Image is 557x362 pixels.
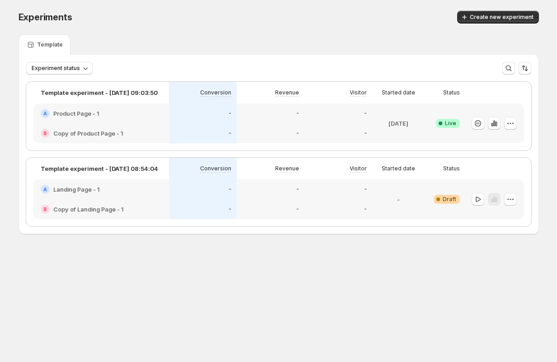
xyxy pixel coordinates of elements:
p: - [397,195,400,204]
button: Sort the results [519,62,531,75]
p: Revenue [275,89,299,96]
p: - [364,186,367,193]
span: Draft [443,196,456,203]
span: Create new experiment [470,14,534,21]
h2: Product Page - 1 [53,109,99,118]
h2: B [43,131,47,136]
span: Live [445,120,456,127]
p: - [296,110,299,117]
p: - [364,110,367,117]
p: Visitor [350,165,367,172]
p: - [229,130,231,137]
h2: Landing Page - 1 [53,185,100,194]
p: - [296,206,299,213]
p: Started date [382,165,415,172]
p: Template [37,41,63,48]
button: Create new experiment [457,11,539,24]
h2: Copy of Product Page - 1 [53,129,123,138]
p: - [364,130,367,137]
p: Visitor [350,89,367,96]
p: Template experiment - [DATE] 09:03:50 [41,88,158,97]
p: Template experiment - [DATE] 08:54:04 [41,164,158,173]
p: - [229,186,231,193]
h2: Copy of Landing Page - 1 [53,205,124,214]
p: - [229,206,231,213]
p: - [296,186,299,193]
p: - [296,130,299,137]
p: Conversion [200,165,231,172]
p: Conversion [200,89,231,96]
span: Experiments [19,12,72,23]
h2: A [43,187,47,192]
p: Status [443,89,460,96]
p: - [229,110,231,117]
p: Status [443,165,460,172]
p: [DATE] [388,119,408,128]
p: Started date [382,89,415,96]
p: Revenue [275,165,299,172]
h2: A [43,111,47,116]
h2: B [43,207,47,212]
button: Experiment status [26,62,93,75]
p: - [364,206,367,213]
span: Experiment status [32,65,80,72]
